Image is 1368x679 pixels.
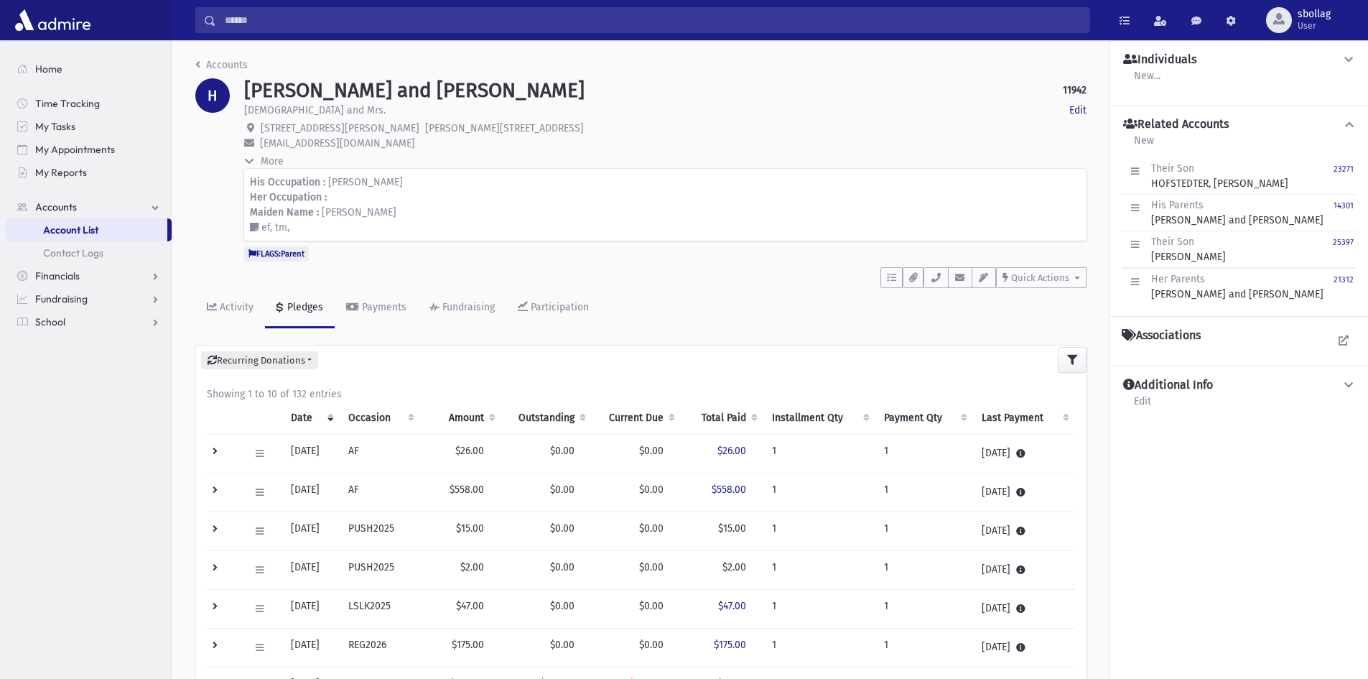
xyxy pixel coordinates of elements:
span: [PERSON_NAME] [328,176,403,188]
span: [PERSON_NAME][STREET_ADDRESS] [425,122,584,134]
a: Fundraising [418,288,506,328]
span: User [1298,20,1331,32]
span: [PERSON_NAME] [322,206,396,218]
th: Total Paid: activate to sort column ascending [681,402,763,435]
span: sbollag [1298,9,1331,20]
span: Her Parents [1151,273,1205,285]
td: AF [340,474,420,512]
td: PUSH2025 [340,551,420,590]
a: My Appointments [6,138,172,161]
strong: Maiden Name : [250,206,319,218]
span: Their Son [1151,162,1194,175]
a: Pledges [265,288,335,328]
nav: breadcrumb [195,57,248,78]
td: [DATE] [973,551,1075,590]
span: $0.00 [550,639,574,651]
span: $175.00 [714,639,746,651]
td: 1 [763,551,875,590]
td: PUSH2025 [340,512,420,551]
td: 1 [875,551,973,590]
span: $0.00 [639,600,664,612]
div: H [195,78,230,113]
small: 21312 [1334,275,1354,285]
button: Related Accounts [1122,117,1357,132]
a: Payments [335,288,418,328]
div: Pledges [284,301,323,313]
span: My Tasks [35,120,75,133]
td: 1 [875,435,973,474]
td: $47.00 [420,590,501,629]
th: Last Payment: activate to sort column ascending [973,402,1075,435]
span: My Reports [35,166,87,179]
h1: [PERSON_NAME] and [PERSON_NAME] [244,78,585,103]
a: Financials [6,264,172,287]
h4: Additional Info [1123,378,1213,393]
a: 25397 [1333,234,1354,264]
th: Amount: activate to sort column ascending [420,402,501,435]
button: Quick Actions [996,267,1087,288]
span: $0.00 [639,445,664,457]
span: Quick Actions [1011,272,1069,283]
span: $0.00 [639,484,664,496]
span: ef, tm, [261,221,289,234]
td: 1 [763,435,875,474]
strong: Her Occupation : [250,191,327,203]
td: 1 [875,629,973,668]
td: 1 [763,590,875,629]
small: 14301 [1334,201,1354,211]
span: $47.00 [718,600,746,612]
td: $26.00 [420,435,501,474]
span: Account List [43,223,98,236]
span: My Appointments [35,143,115,156]
span: $558.00 [712,484,746,496]
td: 1 [763,629,875,668]
td: $175.00 [420,629,501,668]
strong: His Occupation : [250,176,325,188]
span: Accounts [35,200,77,213]
div: [PERSON_NAME] [1151,234,1226,264]
small: 25397 [1333,238,1354,247]
h4: Associations [1122,328,1201,343]
a: Time Tracking [6,92,172,115]
h4: Related Accounts [1123,117,1229,132]
td: $15.00 [420,512,501,551]
a: 21312 [1334,272,1354,302]
span: Contact Logs [43,246,103,259]
a: My Tasks [6,115,172,138]
a: New [1133,132,1155,158]
a: My Reports [6,161,172,184]
td: $2.00 [420,551,501,590]
div: Payments [359,301,406,313]
td: [DATE] [973,435,1075,474]
a: School [6,310,172,333]
div: Participation [528,301,589,313]
a: Participation [506,288,600,328]
a: New... [1133,68,1161,93]
td: LSLK2025 [340,590,420,629]
span: Their Son [1151,236,1194,248]
td: [DATE] [282,629,340,668]
td: [DATE] [282,590,340,629]
td: REG2026 [340,629,420,668]
td: [DATE] [282,551,340,590]
span: $0.00 [550,600,574,612]
span: His Parents [1151,199,1204,211]
button: Individuals [1122,52,1357,68]
span: [STREET_ADDRESS][PERSON_NAME] [261,122,419,134]
td: [DATE] [973,474,1075,512]
button: More [244,154,285,169]
td: [DATE] [282,512,340,551]
th: Occasion : activate to sort column ascending [340,402,420,435]
span: More [261,155,284,167]
a: Contact Logs [6,241,172,264]
td: [DATE] [973,629,1075,668]
a: Home [6,57,172,80]
button: Additional Info [1122,378,1357,393]
strong: 11942 [1063,83,1087,98]
a: Fundraising [6,287,172,310]
span: $0.00 [550,522,574,535]
td: 1 [875,474,973,512]
button: Recurring Donations [201,351,318,370]
img: AdmirePro [11,6,94,34]
div: [PERSON_NAME] and [PERSON_NAME] [1151,198,1323,228]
